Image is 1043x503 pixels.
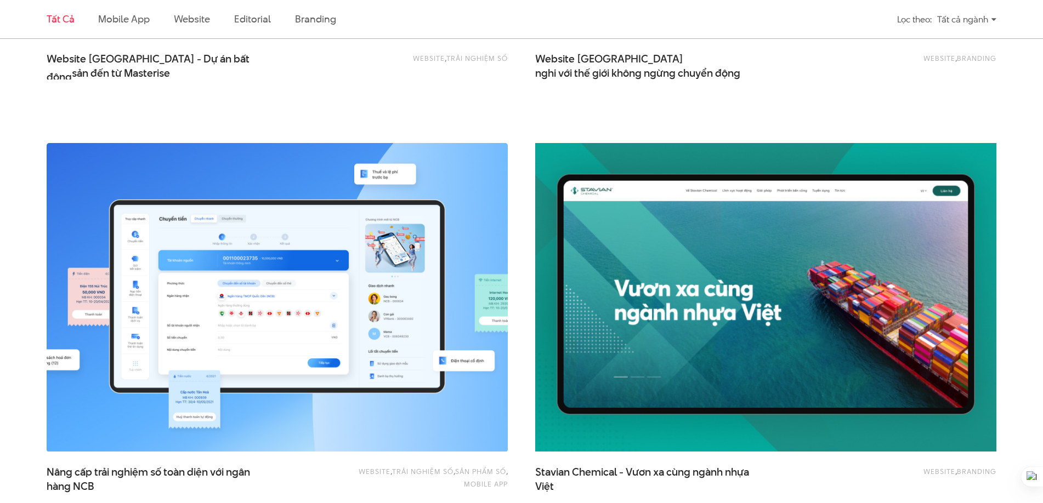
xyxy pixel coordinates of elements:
a: Mobile app [98,12,149,26]
a: Editorial [234,12,271,26]
a: Website [GEOGRAPHIC_DATA] - Dự án bất độngsản đến từ Masterise [47,52,266,79]
div: , , , [324,465,508,490]
a: Trải nghiệm số [446,53,508,63]
span: Việt [535,479,554,494]
a: Tất cả [47,12,74,26]
span: Nâng cấp trải nghiệm số toàn diện với ngân [47,465,266,493]
img: Stavian Chemical - Vươn xa cùng ngành nhựa Việt [535,143,996,451]
a: Nâng cấp trải nghiệm số toàn diện với ngânhàng NCB [47,465,266,493]
div: Lọc theo: [897,10,932,29]
span: sản đến từ Masterise [72,66,170,81]
span: Website [GEOGRAPHIC_DATA] [535,52,755,79]
a: Website [923,466,955,476]
a: Trải nghiệm số [392,466,454,476]
a: Sản phẩm số [455,466,506,476]
a: Branding [957,466,996,476]
a: Branding [295,12,336,26]
div: Tất cả ngành [937,10,996,29]
span: Website [GEOGRAPHIC_DATA] - Dự án bất động [47,52,266,79]
a: Website [174,12,210,26]
img: Nâng cấp trải nghiệm số toàn diện với ngân hàng NCB [47,143,508,451]
div: , [812,52,996,74]
span: Stavian Chemical - Vươn xa cùng ngành nhựa [535,465,755,493]
a: Website [923,53,955,63]
a: Mobile app [464,479,508,489]
a: Website [359,466,390,476]
div: , [324,52,508,74]
a: Branding [957,53,996,63]
a: Stavian Chemical - Vươn xa cùng ngành nhựaViệt [535,465,755,493]
span: hàng NCB [47,479,94,494]
a: Website [413,53,445,63]
span: nghi với thế giới không ngừng chuyển động [535,66,740,81]
div: , [812,465,996,487]
a: Website [GEOGRAPHIC_DATA]nghi với thế giới không ngừng chuyển động [535,52,755,79]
